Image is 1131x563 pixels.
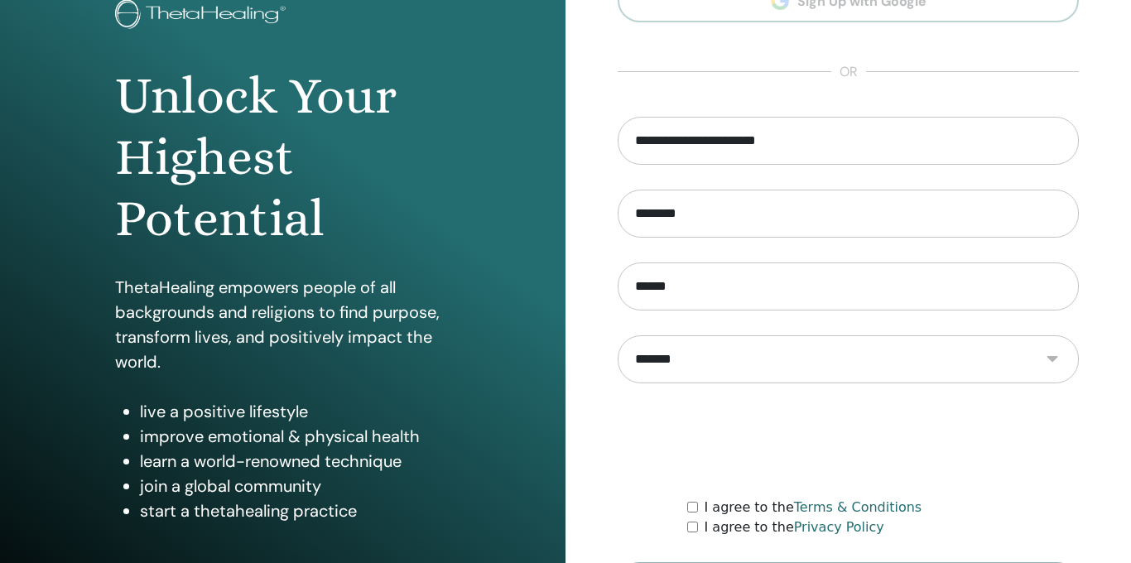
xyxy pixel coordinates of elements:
[115,65,450,250] h1: Unlock Your Highest Potential
[705,517,884,537] label: I agree to the
[723,408,975,473] iframe: reCAPTCHA
[140,498,450,523] li: start a thetahealing practice
[115,275,450,374] p: ThetaHealing empowers people of all backgrounds and religions to find purpose, transform lives, a...
[140,474,450,498] li: join a global community
[794,499,922,515] a: Terms & Conditions
[140,424,450,449] li: improve emotional & physical health
[140,399,450,424] li: live a positive lifestyle
[831,62,866,82] span: or
[794,519,884,535] a: Privacy Policy
[705,498,922,517] label: I agree to the
[140,449,450,474] li: learn a world-renowned technique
